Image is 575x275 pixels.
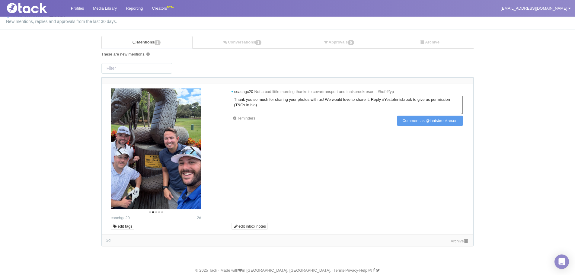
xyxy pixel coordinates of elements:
[334,268,344,273] a: Terms
[359,268,367,273] a: Help
[197,216,201,220] span: 2d
[114,144,127,157] button: Previous
[6,19,569,24] small: New mentions, replies and approvals from the last 30 days.
[232,223,268,230] a: edit inbox notes
[152,211,154,213] li: Page dot 2
[193,36,293,49] a: Conversations1
[185,144,198,157] button: Next
[101,36,193,49] a: Mentions1
[293,36,386,49] a: Approvals5
[554,254,569,269] div: Open Intercom Messenger
[154,40,161,45] span: 1
[255,40,261,45] span: 1
[111,216,130,220] a: coachgc20
[111,223,134,230] a: edit tags
[149,211,151,213] li: Page dot 1
[106,238,110,242] time: Latest comment: 2025-10-11 02:54 UTC
[254,89,394,94] span: Not a bad little morning thanks to covartransport and innisbrookresort . #hof #fyp
[233,116,255,120] a: Reminders
[197,215,201,221] time: Posted: 2025-10-11 02:54 UTC
[451,239,469,243] a: Archive
[232,91,233,93] i: new
[155,211,157,213] li: Page dot 3
[161,211,163,213] li: Page dot 5
[101,52,474,57] div: These are new mentions.
[234,89,253,94] span: coachgc20
[101,63,172,74] input: Filter
[2,268,573,273] div: © 2025 Tack · Made with in [GEOGRAPHIC_DATA], [GEOGRAPHIC_DATA]. · · · ·
[386,36,474,49] a: Archive
[158,211,160,213] li: Page dot 4
[167,4,174,11] div: BETA
[345,268,358,273] a: Privacy
[111,88,201,209] img: Image may contain: baseball cap, cap, grass, hat, nature, outdoors, park, face, head, person, pho...
[397,116,463,126] input: Comment as @innisbrookresort
[106,238,110,242] span: 2d
[348,40,354,45] span: 5
[5,3,65,13] img: Tack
